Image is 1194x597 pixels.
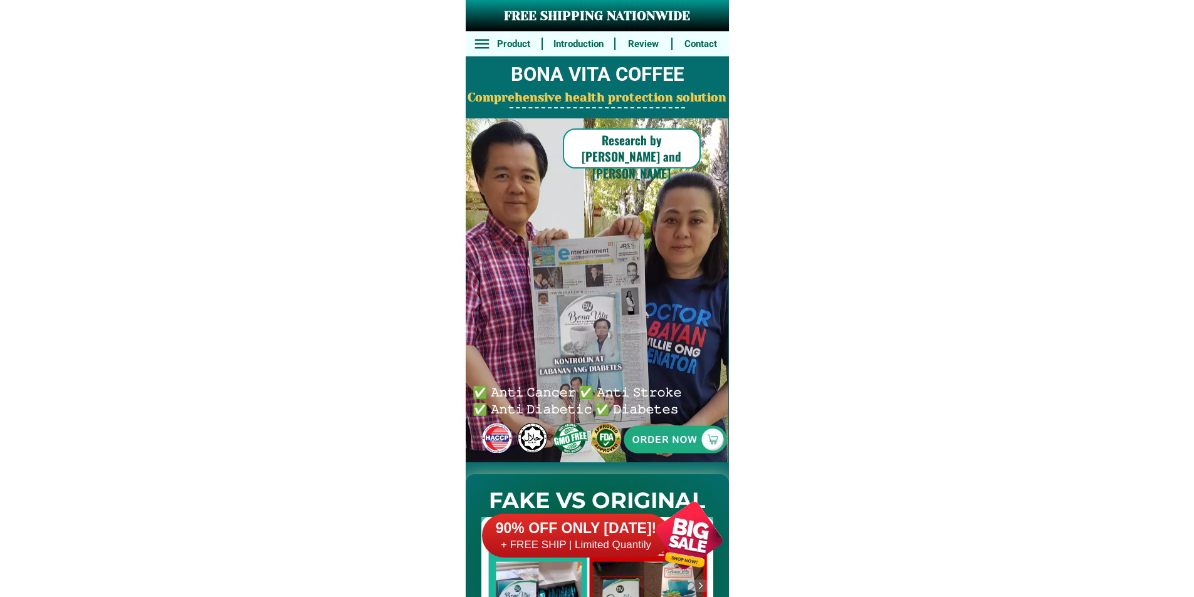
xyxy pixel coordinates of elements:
[466,484,729,517] h2: FAKE VS ORIGINAL
[482,538,670,552] h6: + FREE SHIP | Limited Quantily
[466,7,729,26] h3: FREE SHIPPING NATIONWIDE
[549,37,607,51] h6: Introduction
[679,37,722,51] h6: Contact
[466,60,729,90] h2: BONA VITA COFFEE
[694,579,707,592] img: navigation
[492,37,535,51] h6: Product
[466,89,729,107] h2: Comprehensive health protection solution
[473,383,687,416] h6: ✅ 𝙰𝚗𝚝𝚒 𝙲𝚊𝚗𝚌𝚎𝚛 ✅ 𝙰𝚗𝚝𝚒 𝚂𝚝𝚛𝚘𝚔𝚎 ✅ 𝙰𝚗𝚝𝚒 𝙳𝚒𝚊𝚋𝚎𝚝𝚒𝚌 ✅ 𝙳𝚒𝚊𝚋𝚎𝚝𝚎𝚜
[482,519,670,538] h6: 90% OFF ONLY [DATE]!
[622,37,665,51] h6: Review
[563,132,701,182] h6: Research by [PERSON_NAME] and [PERSON_NAME]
